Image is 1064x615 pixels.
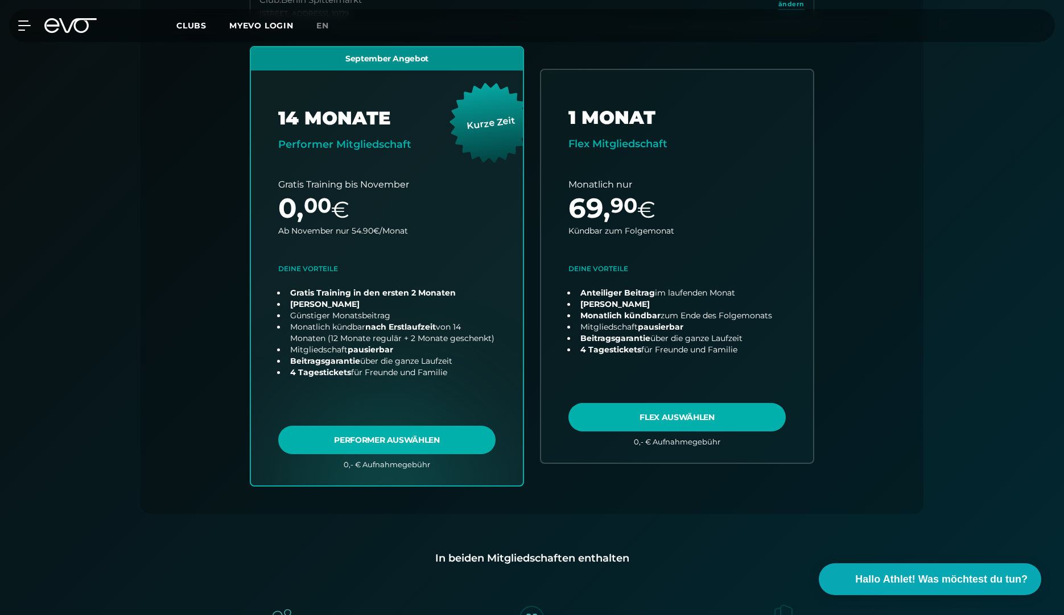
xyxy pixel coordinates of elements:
a: choose plan [541,70,813,463]
div: In beiden Mitgliedschaften enthalten [159,550,905,566]
span: en [316,20,329,31]
a: Clubs [176,20,229,31]
span: Clubs [176,20,207,31]
a: MYEVO LOGIN [229,20,294,31]
a: en [316,19,343,32]
a: choose plan [251,47,523,486]
button: Hallo Athlet! Was möchtest du tun? [819,563,1041,595]
span: Hallo Athlet! Was möchtest du tun? [855,572,1028,587]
